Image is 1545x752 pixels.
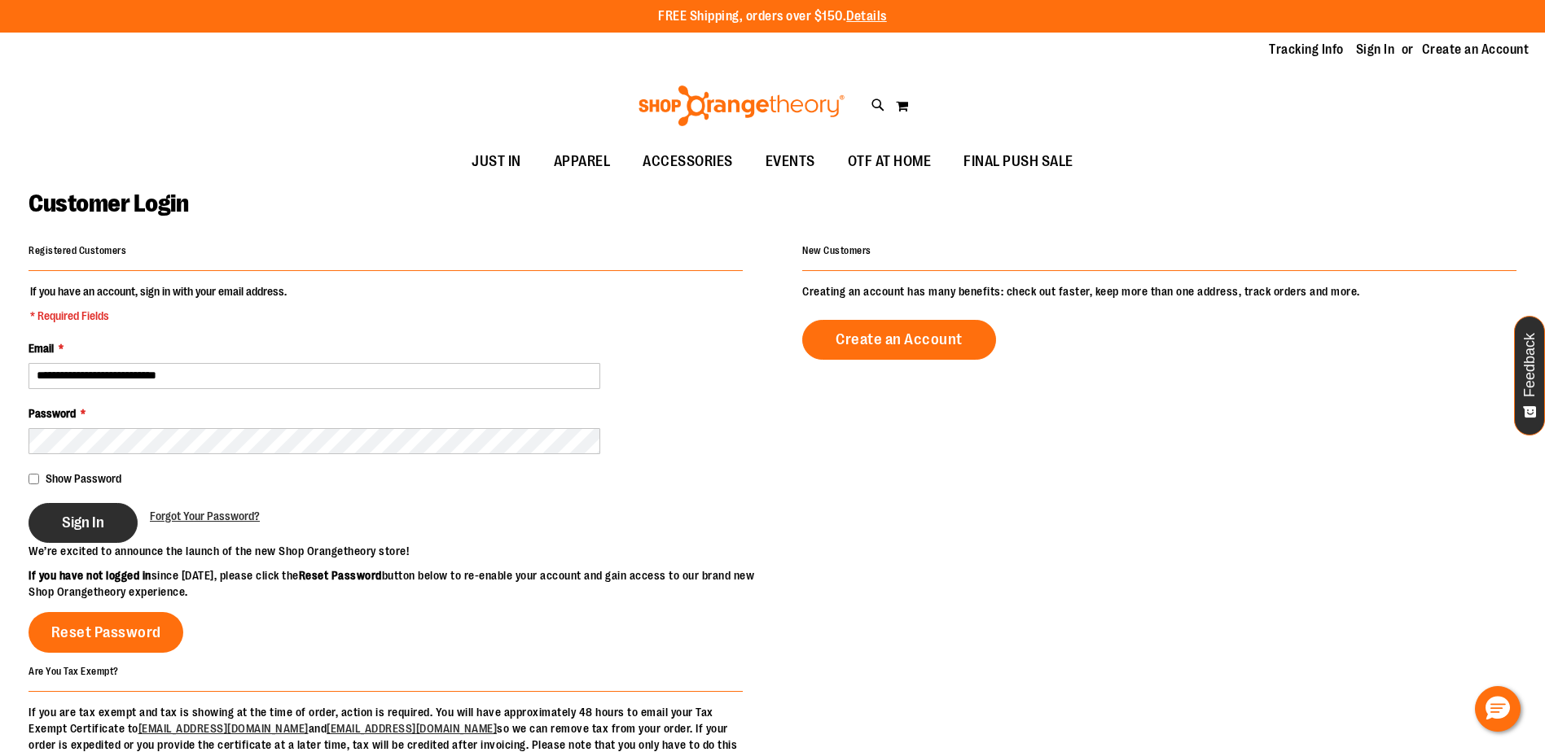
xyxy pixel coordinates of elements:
[963,143,1073,180] span: FINAL PUSH SALE
[472,143,521,180] span: JUST IN
[766,143,815,180] span: EVENTS
[29,407,76,420] span: Password
[658,7,887,26] p: FREE Shipping, orders over $150.
[29,283,288,324] legend: If you have an account, sign in with your email address.
[643,143,733,180] span: ACCESSORIES
[29,665,119,676] strong: Are You Tax Exempt?
[848,143,932,180] span: OTF AT HOME
[29,190,188,217] span: Customer Login
[455,143,538,181] a: JUST IN
[62,514,104,531] span: Sign In
[29,245,126,256] strong: Registered Customers
[846,9,887,24] a: Details
[29,612,183,653] a: Reset Password
[138,722,309,735] a: [EMAIL_ADDRESS][DOMAIN_NAME]
[1356,41,1395,59] a: Sign In
[29,569,151,582] strong: If you have not logged in
[1422,41,1530,59] a: Create an Account
[802,320,996,360] a: Create an Account
[947,143,1090,181] a: FINAL PUSH SALE
[636,85,847,126] img: Shop Orangetheory
[29,342,54,355] span: Email
[1269,41,1344,59] a: Tracking Info
[30,308,287,324] span: * Required Fields
[749,143,832,181] a: EVENTS
[327,722,497,735] a: [EMAIL_ADDRESS][DOMAIN_NAME]
[626,143,749,181] a: ACCESSORIES
[554,143,611,180] span: APPAREL
[29,543,773,559] p: We’re excited to announce the launch of the new Shop Orangetheory store!
[29,503,138,543] button: Sign In
[1514,316,1545,435] button: Feedback - Show survey
[538,143,627,181] a: APPAREL
[832,143,948,181] a: OTF AT HOME
[150,509,260,522] span: Forgot Your Password?
[1522,333,1538,397] span: Feedback
[150,508,260,524] a: Forgot Your Password?
[51,623,161,641] span: Reset Password
[299,569,382,582] strong: Reset Password
[802,245,871,256] strong: New Customers
[1475,686,1521,732] button: Hello, have a question? Let’s chat.
[802,283,1516,299] p: Creating an account has many benefits: check out faster, keep more than one address, track orders...
[29,567,773,600] p: since [DATE], please click the button below to re-enable your account and gain access to our bran...
[46,472,121,485] span: Show Password
[836,330,963,348] span: Create an Account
